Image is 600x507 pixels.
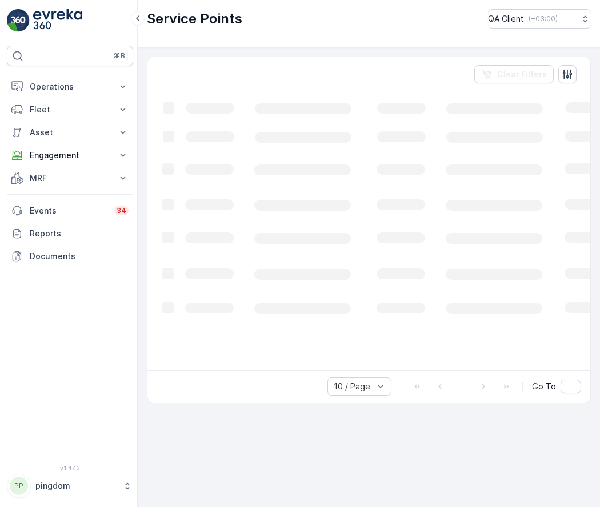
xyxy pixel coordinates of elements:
img: logo [7,9,30,32]
p: Events [30,205,107,216]
div: PP [10,477,28,495]
button: PPpingdom [7,474,133,498]
button: Engagement [7,144,133,167]
p: Reports [30,228,129,239]
a: Events34 [7,199,133,222]
button: QA Client(+03:00) [488,9,591,29]
p: MRF [30,172,110,184]
span: v 1.47.3 [7,465,133,472]
p: ( +03:00 ) [529,14,558,23]
p: QA Client [488,13,524,25]
button: MRF [7,167,133,190]
p: ⌘B [114,51,125,61]
p: 34 [117,206,126,215]
a: Reports [7,222,133,245]
button: Fleet [7,98,133,121]
p: Documents [30,251,129,262]
button: Clear Filters [474,65,554,83]
a: Documents [7,245,133,268]
img: logo_light-DOdMpM7g.png [33,9,82,32]
p: Fleet [30,104,110,115]
span: Go To [532,381,556,392]
p: Engagement [30,150,110,161]
p: Asset [30,127,110,138]
button: Operations [7,75,133,98]
p: Clear Filters [497,69,547,80]
p: Operations [30,81,110,92]
button: Asset [7,121,133,144]
p: Service Points [147,10,242,28]
p: pingdom [35,480,117,492]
